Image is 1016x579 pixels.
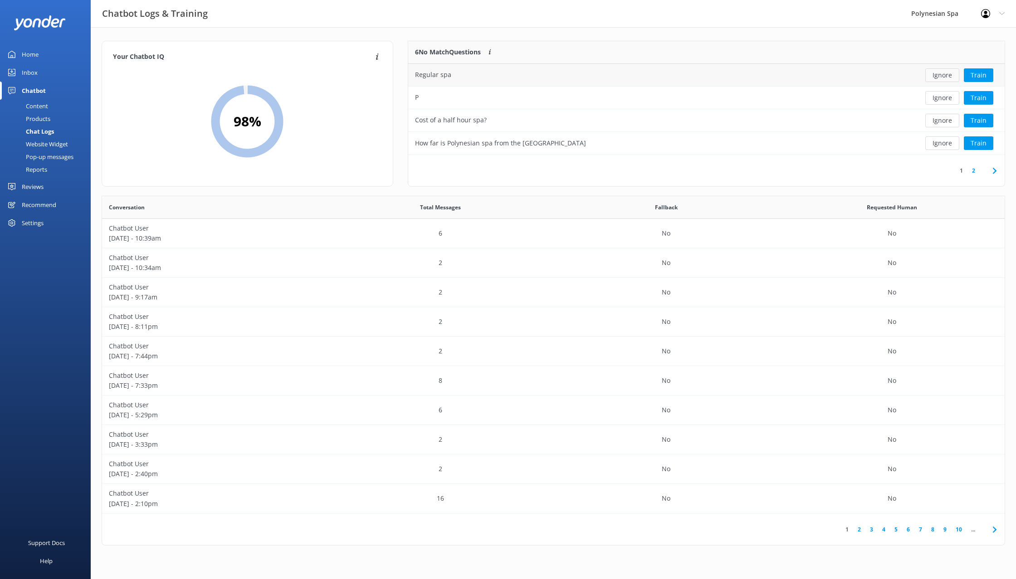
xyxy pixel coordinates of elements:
span: Fallback [655,203,678,212]
div: row [408,109,1005,132]
p: 8 [439,376,442,386]
p: 6 [439,405,442,415]
p: No [662,317,670,327]
div: row [102,454,1005,484]
a: 1 [955,166,967,175]
div: row [408,87,1005,109]
div: Pop-up messages [5,150,73,163]
p: [DATE] - 10:34am [109,263,321,273]
div: How far is Polynesian spa from the [GEOGRAPHIC_DATA] [415,138,586,148]
p: Chatbot User [109,341,321,351]
button: Ignore [925,68,959,82]
p: [DATE] - 3:33pm [109,439,321,449]
a: Products [5,112,91,125]
button: Ignore [925,91,959,105]
p: Chatbot User [109,459,321,469]
p: No [662,405,670,415]
p: No [888,346,896,356]
div: row [408,132,1005,154]
div: P [415,92,419,102]
a: 2 [853,525,865,534]
a: Chat Logs [5,125,91,138]
div: row [102,484,1005,513]
p: No [888,434,896,444]
p: No [662,258,670,268]
span: ... [967,525,980,534]
a: Website Widget [5,138,91,150]
div: row [102,337,1005,366]
a: Content [5,100,91,112]
p: No [662,493,670,503]
p: [DATE] - 10:39am [109,233,321,243]
p: No [888,258,896,268]
p: Chatbot User [109,312,321,322]
button: Train [964,68,993,82]
p: Chatbot User [109,400,321,410]
p: No [662,434,670,444]
p: No [888,493,896,503]
div: Products [5,112,50,125]
div: row [102,307,1005,337]
p: Chatbot User [109,282,321,292]
p: No [888,287,896,297]
p: [DATE] - 2:40pm [109,469,321,479]
span: Total Messages [420,203,461,212]
h4: Your Chatbot IQ [113,52,373,62]
div: Reviews [22,178,44,196]
span: Requested Human [867,203,917,212]
div: grid [408,64,1005,154]
p: [DATE] - 9:17am [109,292,321,302]
p: [DATE] - 2:10pm [109,499,321,509]
p: Chatbot User [109,253,321,263]
p: No [662,287,670,297]
p: No [662,228,670,238]
p: [DATE] - 7:44pm [109,351,321,361]
p: 2 [439,287,442,297]
p: [DATE] - 8:11pm [109,322,321,332]
p: Chatbot User [109,371,321,381]
button: Train [964,114,993,127]
p: 6 No Match Questions [415,47,481,57]
div: Content [5,100,48,112]
a: 10 [951,525,967,534]
div: row [102,278,1005,307]
button: Train [964,91,993,105]
div: Settings [22,214,44,232]
a: Pop-up messages [5,150,91,163]
p: No [662,464,670,474]
a: 1 [841,525,853,534]
p: No [888,376,896,386]
a: 5 [890,525,902,534]
p: No [888,228,896,238]
p: No [888,405,896,415]
p: No [662,376,670,386]
button: Ignore [925,114,959,127]
div: Chatbot [22,82,46,100]
p: No [662,346,670,356]
div: Chat Logs [5,125,54,138]
p: 2 [439,434,442,444]
p: [DATE] - 5:29pm [109,410,321,420]
p: 2 [439,346,442,356]
div: Recommend [22,196,56,214]
p: No [888,317,896,327]
div: Website Widget [5,138,68,150]
a: 4 [878,525,890,534]
h2: 98 % [234,111,261,132]
div: row [102,219,1005,248]
button: Train [964,136,993,150]
p: Chatbot User [109,488,321,498]
p: Chatbot User [109,223,321,233]
a: Reports [5,163,91,176]
div: row [408,64,1005,87]
div: Help [40,552,53,570]
div: Home [22,45,39,63]
h3: Chatbot Logs & Training [102,6,208,21]
div: grid [102,219,1005,513]
div: Cost of a half hour spa? [415,115,487,125]
div: Support Docs [28,534,65,552]
span: Conversation [109,203,145,212]
a: 3 [865,525,878,534]
p: 6 [439,228,442,238]
div: row [102,366,1005,396]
